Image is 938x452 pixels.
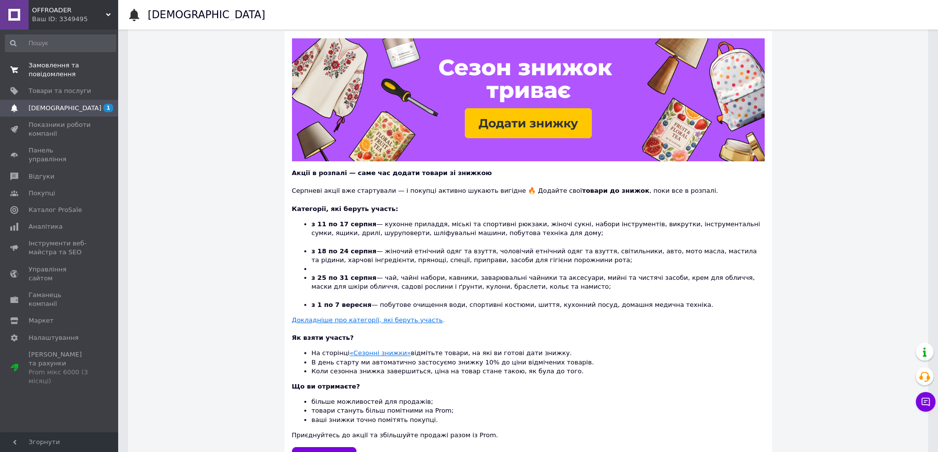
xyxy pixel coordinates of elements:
b: з 1 по 7 вересня [312,301,372,308]
li: ваші знижки точно помітять покупці. [312,416,765,424]
span: OFFROADER [32,6,106,15]
div: Серпневі акції вже стартували — і покупці активно шукають вигідне 🔥 Додайте свої , поки все в роз... [292,178,765,195]
span: Товари та послуги [29,87,91,95]
h1: [DEMOGRAPHIC_DATA] [148,9,265,21]
li: Коли сезонна знижка завершиться, ціна на товар стане такою, як була до того. [312,367,765,376]
span: Показники роботи компанії [29,121,91,138]
span: Управління сайтом [29,265,91,283]
li: На сторінці відмітьте товари, на які ви готові дати знижку. [312,349,765,358]
span: [PERSON_NAME] та рахунки [29,350,91,386]
span: Панель управління [29,146,91,164]
span: Гаманець компанії [29,291,91,308]
a: «Сезонні знижки» [350,349,411,357]
div: Приєднуйтесь до акції та збільшуйте продажі разом із Prom. [292,382,765,440]
a: Докладніше про категорії, які беруть участь. [292,316,445,324]
li: — побутове очищення води, спортивні костюми, шиття, кухонний посуд, домашня медична техніка. [312,301,765,309]
b: з 25 по 31 серпня [312,274,377,281]
span: Інструменти веб-майстра та SEO [29,239,91,257]
button: Чат з покупцем [916,392,936,412]
li: — жіночий етнічний одяг та взуття, чоловічий етнічний одяг та взуття, світильники, авто, мото мас... [312,247,765,265]
span: Каталог ProSale [29,206,82,214]
li: — кухонне приладдя, міські та спортивні рюкзаки, жіночі сукні, набори інструментів, викрутки, інс... [312,220,765,247]
li: товари стануть більш помітними на Prom; [312,406,765,415]
span: [DEMOGRAPHIC_DATA] [29,104,101,113]
b: з 11 по 17 серпня [312,220,377,228]
b: Як взяти участь? [292,334,354,341]
div: Ваш ID: 3349495 [32,15,118,24]
b: товари до знижок [582,187,649,194]
span: Замовлення та повідомлення [29,61,91,79]
span: Маркет [29,316,54,325]
span: Аналітика [29,222,63,231]
b: з 18 по 24 серпня [312,247,377,255]
li: більше можливостей для продажів; [312,397,765,406]
span: Налаштування [29,333,79,342]
b: Що ви отримаєте? [292,383,360,390]
b: Акції в розпалі — саме час додати товари зі знижкою [292,169,492,177]
b: Категорії, які беруть участь: [292,205,398,212]
span: Відгуки [29,172,54,181]
div: Prom мікс 6000 (3 місяці) [29,368,91,386]
input: Пошук [5,34,116,52]
li: В день старту ми автоматично застосуємо знижку 10% до ціни відмічених товарів. [312,358,765,367]
u: Докладніше про категорії, які беруть участь [292,316,443,324]
span: Покупці [29,189,55,198]
span: 1 [103,104,113,112]
li: — чай, чайні набори, кавники, заварювальні чайники та аксесуари, мийні та чистячі засоби, крем дл... [312,273,765,301]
